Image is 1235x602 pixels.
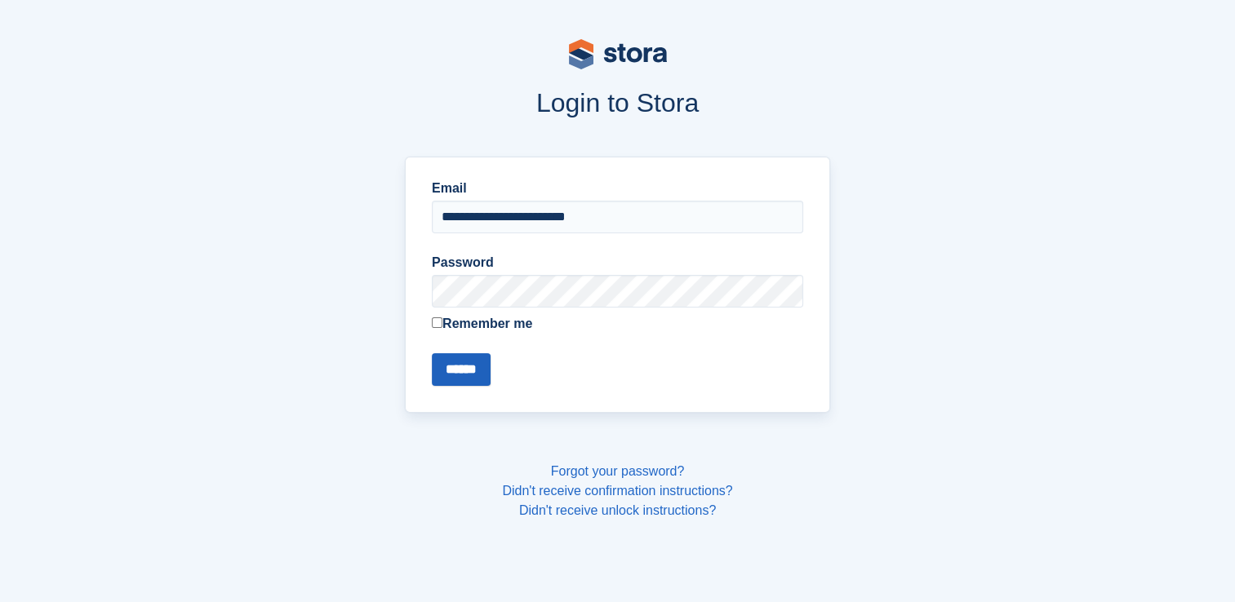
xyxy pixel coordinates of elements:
[94,88,1142,117] h1: Login to Stora
[569,39,667,69] img: stora-logo-53a41332b3708ae10de48c4981b4e9114cc0af31d8433b30ea865607fb682f29.svg
[432,314,803,334] label: Remember me
[432,179,803,198] label: Email
[432,317,442,328] input: Remember me
[432,253,803,272] label: Password
[502,484,732,498] a: Didn't receive confirmation instructions?
[551,464,685,478] a: Forgot your password?
[519,503,716,517] a: Didn't receive unlock instructions?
